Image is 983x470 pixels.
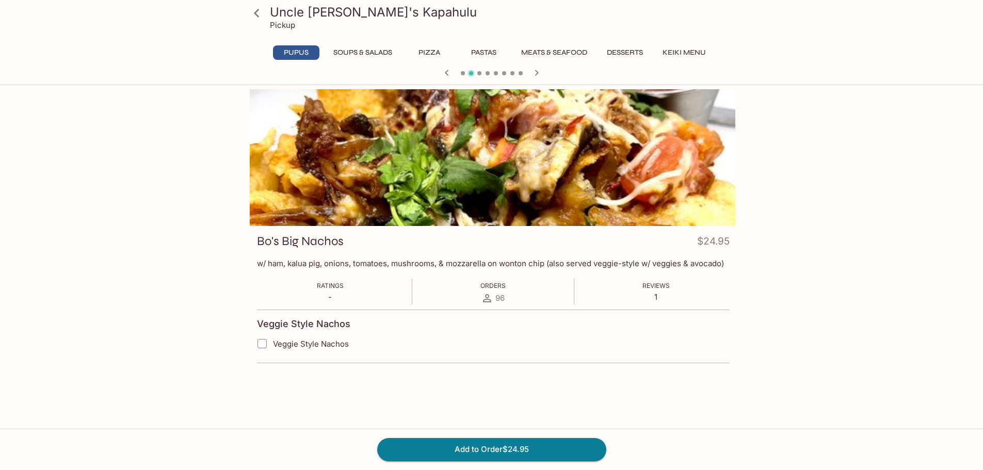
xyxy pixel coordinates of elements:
button: Meats & Seafood [515,45,593,60]
button: Add to Order$24.95 [377,438,606,461]
button: Desserts [601,45,649,60]
h4: Veggie Style Nachos [257,318,350,330]
p: 1 [642,292,670,302]
p: w/ ham, kalua pig, onions, tomatoes, mushrooms, & mozzarella on wonton chip (also served veggie-s... [257,258,730,268]
h4: $24.95 [697,233,730,253]
button: Soups & Salads [328,45,398,60]
span: Ratings [317,282,344,289]
span: Orders [480,282,506,289]
h3: Bo's Big Nachos [257,233,344,249]
button: Pastas [461,45,507,60]
div: Bo's Big Nachos [250,89,737,226]
span: Veggie Style Nachos [273,339,349,349]
button: Pupus [273,45,319,60]
h3: Uncle [PERSON_NAME]'s Kapahulu [270,4,731,20]
span: 96 [495,293,505,303]
button: Keiki Menu [657,45,712,60]
p: - [317,292,344,302]
span: Reviews [642,282,670,289]
p: Pickup [270,20,295,30]
button: Pizza [406,45,453,60]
